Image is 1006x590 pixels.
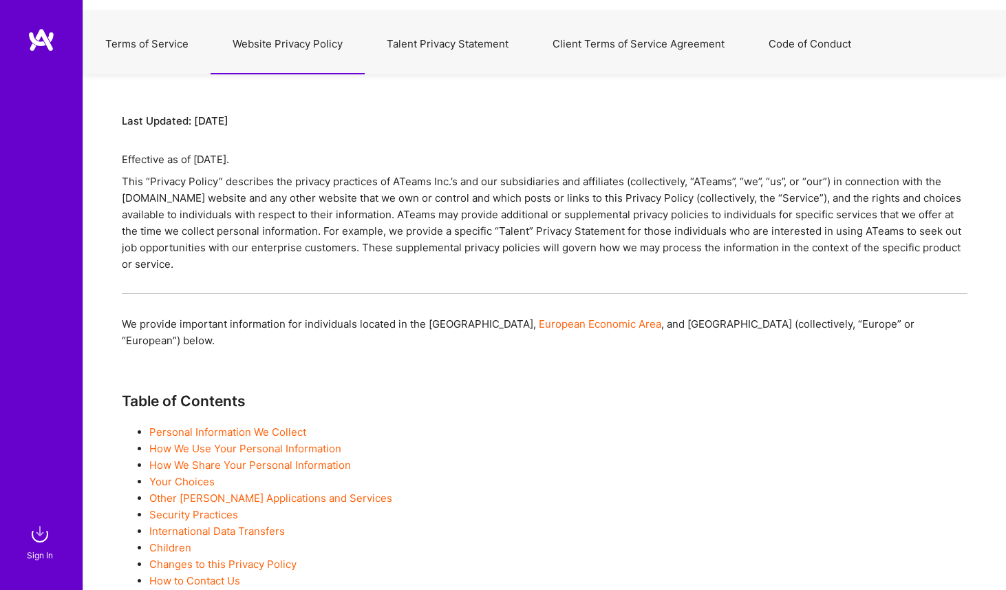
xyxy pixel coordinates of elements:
div: This “Privacy Policy” describes the privacy practices of ATeams Inc.’s and our subsidiaries and a... [122,173,967,273]
img: logo [28,28,55,52]
div: Effective as of [DATE]. [122,151,967,168]
button: Website Privacy Policy [211,14,365,74]
button: Talent Privacy Statement [365,14,531,74]
a: Children [149,541,191,554]
div: Last Updated: [DATE] [122,113,967,129]
a: How We Use Your Personal Information [149,442,341,455]
div: Sign In [27,548,53,562]
a: Personal Information We Collect [149,425,306,439]
a: European Economic Area [539,317,661,330]
h3: Table of Contents [122,392,967,410]
a: How We Share Your Personal Information [149,459,351,472]
button: Client Terms of Service Agreement [531,14,747,74]
a: How to Contact Us [149,574,240,587]
a: Other [PERSON_NAME] Applications and Services [149,492,392,505]
div: We provide important information for individuals located in the [GEOGRAPHIC_DATA], , and [GEOGRAP... [122,316,967,349]
img: sign in [26,520,54,548]
a: sign inSign In [29,520,54,562]
button: Terms of Service [83,14,211,74]
button: Code of Conduct [747,14,873,74]
a: Your Choices [149,475,215,488]
a: Changes to this Privacy Policy [149,558,297,571]
a: International Data Transfers [149,525,285,538]
a: Security Practices [149,508,238,521]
